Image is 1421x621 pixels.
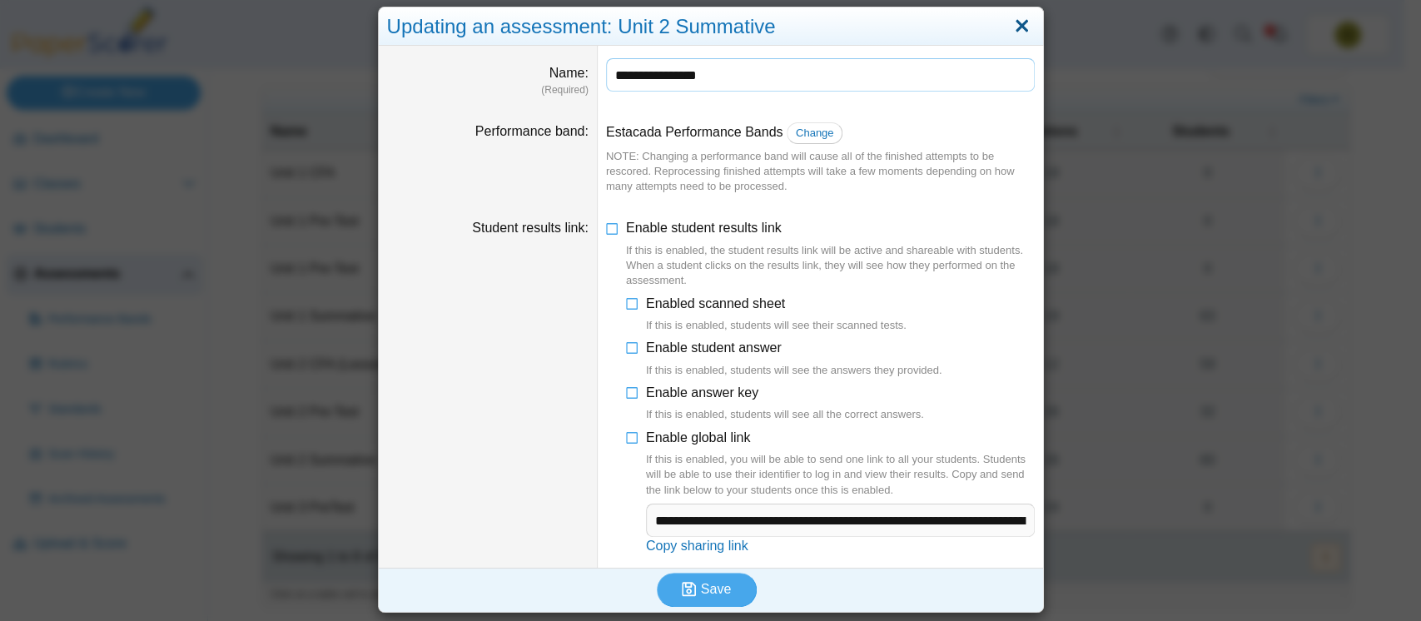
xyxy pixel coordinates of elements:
a: Copy sharing link [646,539,748,553]
label: Name [549,66,589,80]
div: Updating an assessment: Unit 2 Summative [379,7,1043,47]
span: Estacada Performance Bands [606,125,783,139]
button: Save [657,573,757,606]
label: Student results link [472,221,589,235]
label: Performance band [475,124,589,138]
a: Close [1009,12,1035,41]
span: Enabled scanned sheet [646,296,907,334]
div: If this is enabled, students will see the answers they provided. [646,363,942,378]
span: Save [701,582,731,596]
span: Enable student answer [646,340,942,378]
div: If this is enabled, you will be able to send one link to all your students. Students will be able... [646,452,1035,498]
div: NOTE: Changing a performance band will cause all of the finished attempts to be rescored. Reproce... [606,149,1035,195]
span: Enable student results link [626,221,1035,288]
span: Enable answer key [646,385,924,423]
span: Enable global link [646,430,1035,498]
a: Change [787,122,843,144]
div: If this is enabled, the student results link will be active and shareable with students. When a s... [626,243,1035,289]
div: If this is enabled, students will see all the correct answers. [646,407,924,422]
dfn: (Required) [387,83,589,97]
div: If this is enabled, students will see their scanned tests. [646,318,907,333]
span: Change [796,127,834,139]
